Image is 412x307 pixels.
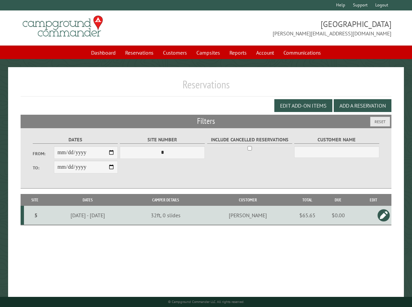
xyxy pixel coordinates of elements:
th: Total [294,194,321,206]
label: Customer Name [294,136,379,144]
a: Customers [159,46,191,59]
div: [DATE] - [DATE] [47,212,129,219]
h1: Reservations [21,78,391,96]
label: Site Number [120,136,205,144]
a: Dashboard [87,46,120,59]
th: Camper Details [129,194,202,206]
h2: Filters [21,115,391,128]
a: Campsites [192,46,224,59]
button: Edit Add-on Items [274,99,332,112]
label: Include Cancelled Reservations [207,136,292,144]
label: From: [33,150,54,157]
th: Dates [46,194,129,206]
a: Reservations [121,46,158,59]
th: Site [24,194,46,206]
button: Reset [370,117,390,127]
a: Communications [279,46,325,59]
label: Dates [33,136,118,144]
td: [PERSON_NAME] [202,206,294,225]
button: Add a Reservation [334,99,391,112]
td: 32ft, 0 slides [129,206,202,225]
small: © Campground Commander LLC. All rights reserved. [168,300,244,304]
img: Campground Commander [21,13,105,39]
td: $0.00 [321,206,356,225]
span: [GEOGRAPHIC_DATA] [PERSON_NAME][EMAIL_ADDRESS][DOMAIN_NAME] [206,19,391,37]
th: Edit [356,194,391,206]
a: Reports [225,46,251,59]
label: To: [33,165,54,171]
td: $65.65 [294,206,321,225]
th: Due [321,194,356,206]
a: Account [252,46,278,59]
th: Customer [202,194,294,206]
div: 5 [27,212,45,219]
